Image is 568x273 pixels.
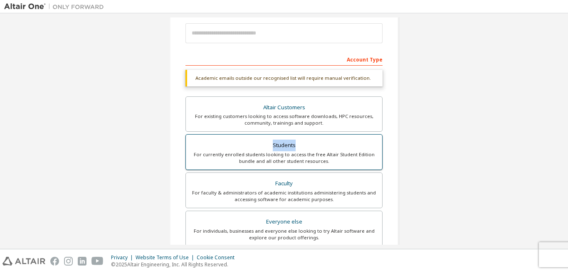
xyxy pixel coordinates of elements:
[64,257,73,266] img: instagram.svg
[4,2,108,11] img: Altair One
[191,216,377,228] div: Everyone else
[191,151,377,165] div: For currently enrolled students looking to access the free Altair Student Edition bundle and all ...
[191,102,377,113] div: Altair Customers
[191,189,377,203] div: For faculty & administrators of academic institutions administering students and accessing softwa...
[197,254,240,261] div: Cookie Consent
[50,257,59,266] img: facebook.svg
[185,52,383,66] div: Account Type
[111,261,240,268] p: © 2025 Altair Engineering, Inc. All Rights Reserved.
[111,254,136,261] div: Privacy
[191,140,377,151] div: Students
[191,228,377,241] div: For individuals, businesses and everyone else looking to try Altair software and explore our prod...
[91,257,104,266] img: youtube.svg
[136,254,197,261] div: Website Terms of Use
[2,257,45,266] img: altair_logo.svg
[78,257,86,266] img: linkedin.svg
[191,113,377,126] div: For existing customers looking to access software downloads, HPC resources, community, trainings ...
[185,70,383,86] div: Academic emails outside our recognised list will require manual verification.
[191,178,377,189] div: Faculty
